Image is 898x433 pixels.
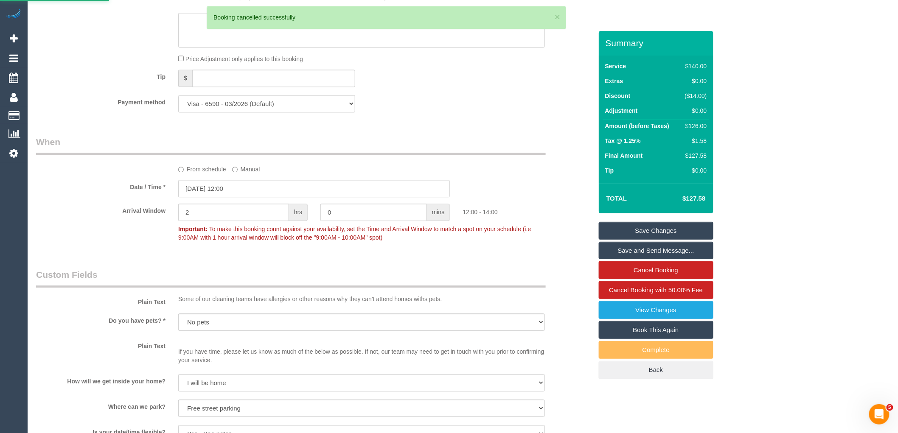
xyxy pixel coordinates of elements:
label: Tip [30,70,172,81]
label: Plain Text [30,339,172,350]
div: $0.00 [682,77,707,85]
label: Tax @ 1.25% [605,137,641,145]
label: From schedule [178,162,226,173]
span: hrs [289,204,308,221]
a: Save and Send Message... [599,242,713,260]
input: From schedule [178,167,184,172]
div: $0.00 [682,106,707,115]
input: Manual [232,167,238,172]
a: Back [599,361,713,379]
h4: $127.58 [657,195,705,202]
label: Arrival Window [30,204,172,215]
span: Cancel Booking with 50.00% Fee [609,286,703,293]
p: If you have time, please let us know as much of the below as possible. If not, our team may need ... [178,339,545,364]
label: Where can we park? [30,399,172,411]
label: Do you have pets? * [30,313,172,325]
img: Automaid Logo [5,8,22,20]
div: $140.00 [682,62,707,70]
a: Cancel Booking [599,261,713,279]
label: Discount [605,92,631,100]
label: Adjustment [605,106,638,115]
div: 12:00 - 14:00 [456,204,598,216]
label: Plain Text [30,295,172,306]
p: Some of our cleaning teams have allergies or other reasons why they can't attend homes withs pets. [178,295,545,303]
div: Booking cancelled successfully [213,13,559,22]
span: $ [178,70,192,87]
span: Price Adjustment only applies to this booking [185,56,303,62]
label: Service [605,62,626,70]
div: $0.00 [682,166,707,175]
strong: Important: [178,226,208,232]
div: $127.58 [682,151,707,160]
label: Tip [605,166,614,175]
iframe: Intercom live chat [869,404,890,425]
label: Amount (before Taxes) [605,122,669,130]
label: How will we get inside your home? [30,374,172,386]
span: To make this booking count against your availability, set the Time and Arrival Window to match a ... [178,226,531,241]
button: × [555,12,560,21]
label: Extras [605,77,623,85]
legend: Custom Fields [36,268,546,288]
strong: Total [606,195,627,202]
div: $126.00 [682,122,707,130]
input: DD/MM/YYYY HH:MM [178,180,450,197]
span: mins [427,204,450,221]
a: Save Changes [599,222,713,240]
h3: Summary [606,38,709,48]
label: Date / Time * [30,180,172,191]
label: Manual [232,162,260,173]
a: View Changes [599,301,713,319]
legend: When [36,136,546,155]
a: Cancel Booking with 50.00% Fee [599,281,713,299]
div: ($14.00) [682,92,707,100]
label: Payment method [30,95,172,106]
label: Final Amount [605,151,643,160]
span: 5 [887,404,893,411]
div: $1.58 [682,137,707,145]
a: Book This Again [599,321,713,339]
